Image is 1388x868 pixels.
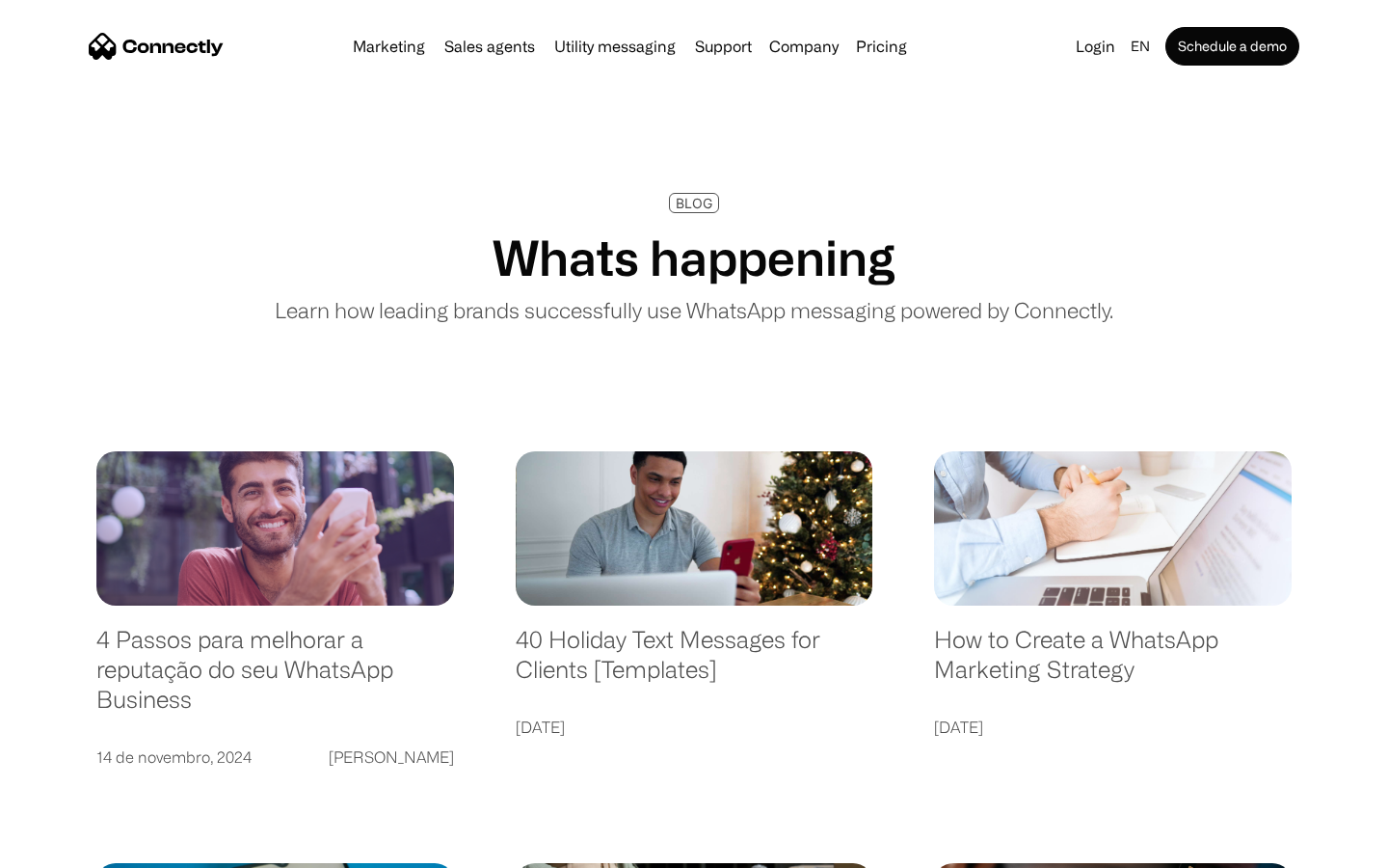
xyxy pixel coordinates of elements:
a: Marketing [345,39,433,54]
h1: Whats happening [493,229,895,286]
a: 4 Passos para melhorar a reputação do seu WhatsApp Business [96,625,454,733]
a: Login [1068,33,1123,60]
ul: Language list [39,834,116,861]
a: 40 Holiday Text Messages for Clients [Templates] [516,625,873,703]
div: [DATE] [934,714,983,741]
div: 14 de novembro, 2024 [96,744,252,771]
div: Company [769,33,839,60]
a: Sales agents [437,39,543,54]
a: How to Create a WhatsApp Marketing Strategy [934,625,1292,703]
aside: Language selected: English [19,834,116,861]
a: Utility messaging [547,39,683,54]
div: [DATE] [516,714,565,741]
div: en [1131,33,1150,60]
p: Learn how leading brands successfully use WhatsApp messaging powered by Connectly. [275,294,1113,326]
a: Support [687,39,760,54]
div: BLOG [676,196,712,210]
a: Pricing [848,39,915,54]
a: Schedule a demo [1165,27,1299,66]
div: [PERSON_NAME] [329,744,454,771]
